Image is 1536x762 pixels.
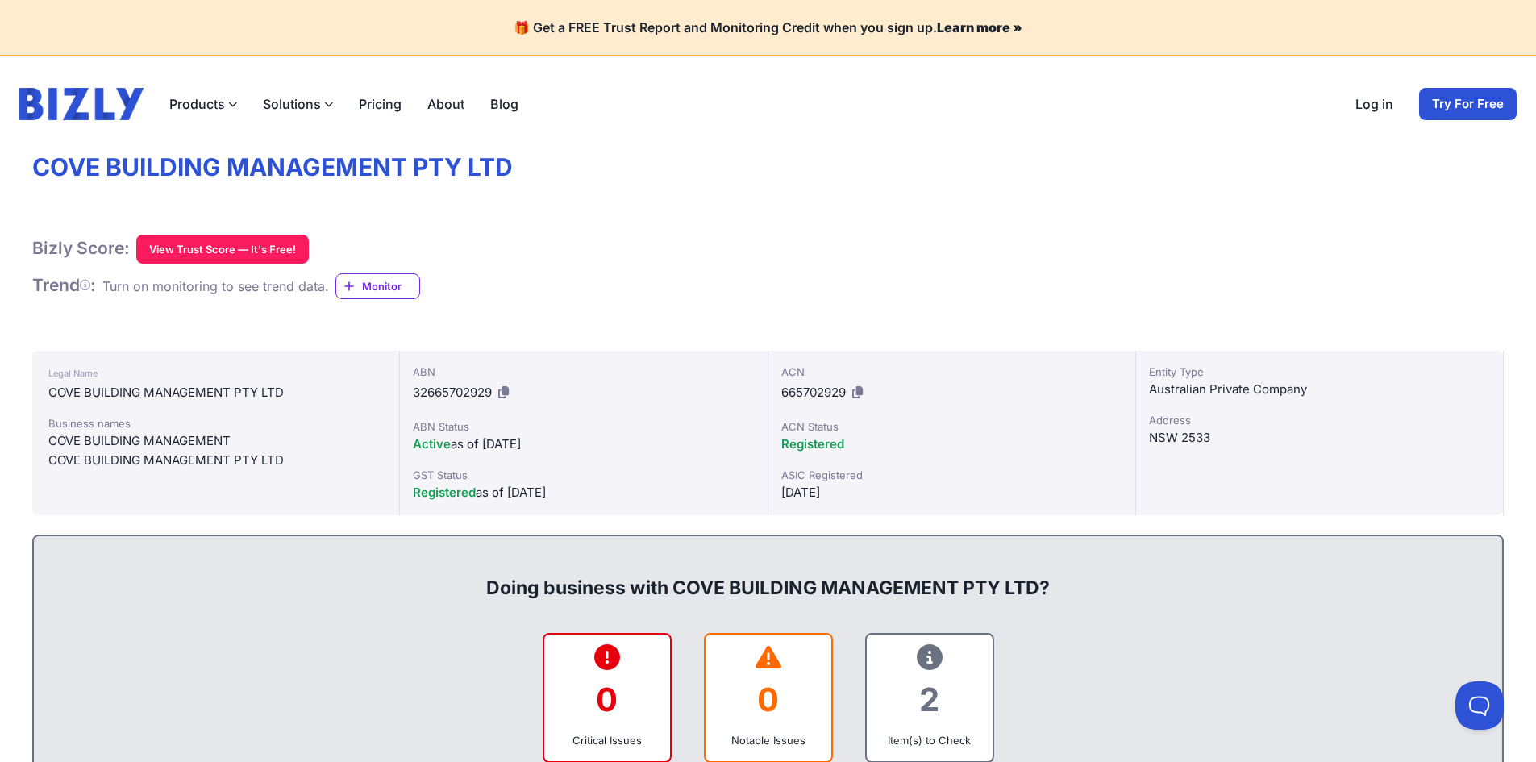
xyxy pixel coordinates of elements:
[413,467,754,483] div: GST Status
[781,483,1122,502] div: [DATE]
[937,19,1022,35] a: Learn more »
[413,385,492,400] span: 32665702929
[32,152,1504,183] h1: COVE BUILDING MANAGEMENT PTY LTD
[413,435,754,454] div: as of [DATE]
[335,273,420,299] a: Monitor
[136,235,309,264] button: View Trust Score — It's Free!
[781,436,844,452] span: Registered
[48,415,383,431] div: Business names
[1149,412,1490,428] div: Address
[490,94,518,114] a: Blog
[880,667,980,732] div: 2
[48,364,383,383] div: Legal Name
[359,94,402,114] a: Pricing
[781,467,1122,483] div: ASIC Registered
[1455,681,1504,730] iframe: Toggle Customer Support
[1419,88,1517,120] a: Try For Free
[781,364,1122,380] div: ACN
[880,732,980,748] div: Item(s) to Check
[48,383,383,402] div: COVE BUILDING MANAGEMENT PTY LTD
[263,94,333,114] button: Solutions
[48,451,383,470] div: COVE BUILDING MANAGEMENT PTY LTD
[102,277,329,296] div: Turn on monitoring to see trend data.
[427,94,464,114] a: About
[718,667,818,732] div: 0
[557,667,657,732] div: 0
[413,485,476,500] span: Registered
[32,275,96,296] h1: Trend :
[1149,380,1490,399] div: Australian Private Company
[413,436,451,452] span: Active
[413,418,754,435] div: ABN Status
[1149,428,1490,448] div: NSW 2533
[781,385,846,400] span: 665702929
[169,94,237,114] button: Products
[362,278,419,294] span: Monitor
[50,549,1486,601] div: Doing business with COVE BUILDING MANAGEMENT PTY LTD?
[1355,94,1393,114] a: Log in
[413,364,754,380] div: ABN
[48,431,383,451] div: COVE BUILDING MANAGEMENT
[781,418,1122,435] div: ACN Status
[718,732,818,748] div: Notable Issues
[19,19,1517,35] h4: 🎁 Get a FREE Trust Report and Monitoring Credit when you sign up.
[32,238,130,259] h1: Bizly Score:
[557,732,657,748] div: Critical Issues
[413,483,754,502] div: as of [DATE]
[1149,364,1490,380] div: Entity Type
